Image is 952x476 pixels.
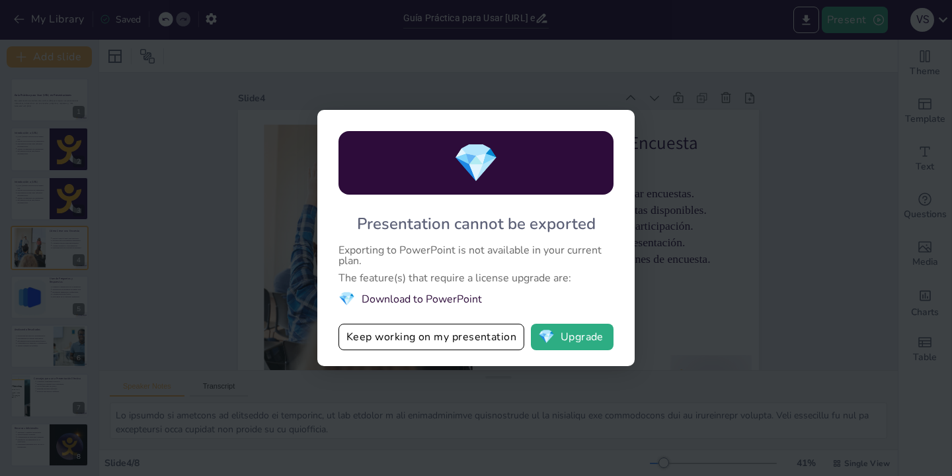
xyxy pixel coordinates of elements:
[453,138,499,189] span: diamond
[338,324,524,350] button: Keep working on my presentation
[338,245,614,266] div: Exporting to PowerPoint is not available in your current plan.
[357,213,596,234] div: Presentation cannot be exported
[538,330,555,344] span: diamond
[338,290,614,308] li: Download to PowerPoint
[531,324,614,350] button: diamondUpgrade
[338,273,614,283] div: The feature(s) that require a license upgrade are:
[338,290,355,308] span: diamond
